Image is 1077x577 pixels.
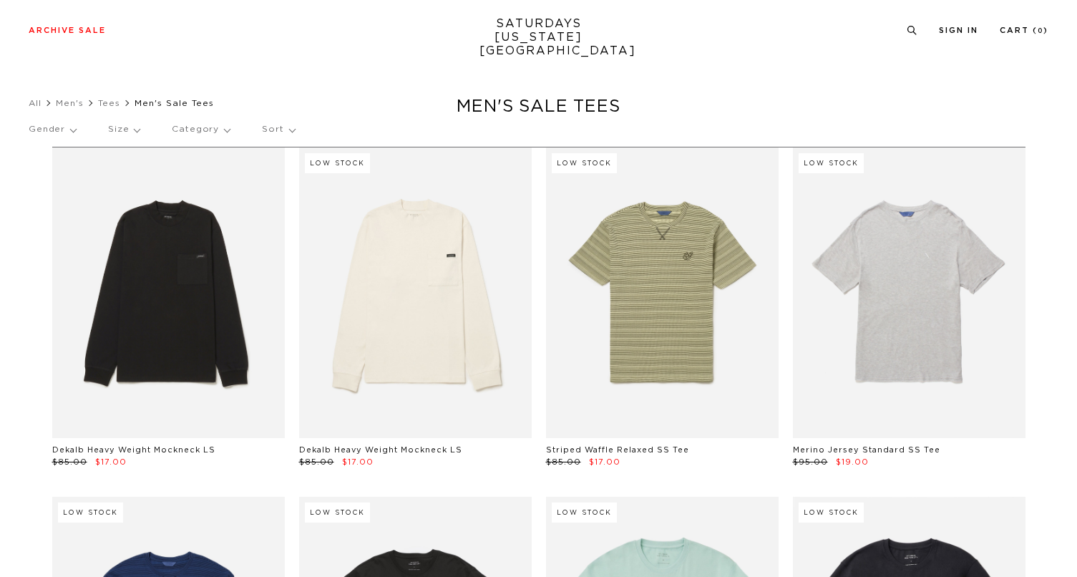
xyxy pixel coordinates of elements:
a: All [29,99,42,107]
div: Low Stock [552,503,617,523]
div: Low Stock [58,503,123,523]
a: Men's [56,99,84,107]
a: Dekalb Heavy Weight Mockneck LS [299,446,462,454]
a: Archive Sale [29,26,106,34]
a: Sign In [939,26,978,34]
small: 0 [1038,28,1043,34]
span: $19.00 [836,458,869,466]
p: Sort [262,113,294,146]
div: Low Stock [799,153,864,173]
div: Low Stock [552,153,617,173]
span: $85.00 [52,458,87,466]
a: SATURDAYS[US_STATE][GEOGRAPHIC_DATA] [479,17,598,58]
p: Size [108,113,140,146]
p: Category [172,113,230,146]
span: Men's Sale Tees [135,99,214,107]
div: Low Stock [305,153,370,173]
a: Tees [98,99,120,107]
span: $17.00 [589,458,620,466]
span: $85.00 [299,458,334,466]
a: Dekalb Heavy Weight Mockneck LS [52,446,215,454]
div: Low Stock [799,503,864,523]
span: $17.00 [342,458,374,466]
div: Low Stock [305,503,370,523]
a: Striped Waffle Relaxed SS Tee [546,446,689,454]
a: Cart (0) [1000,26,1048,34]
a: Merino Jersey Standard SS Tee [793,446,940,454]
span: $95.00 [793,458,828,466]
p: Gender [29,113,76,146]
span: $85.00 [546,458,581,466]
span: $17.00 [95,458,127,466]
